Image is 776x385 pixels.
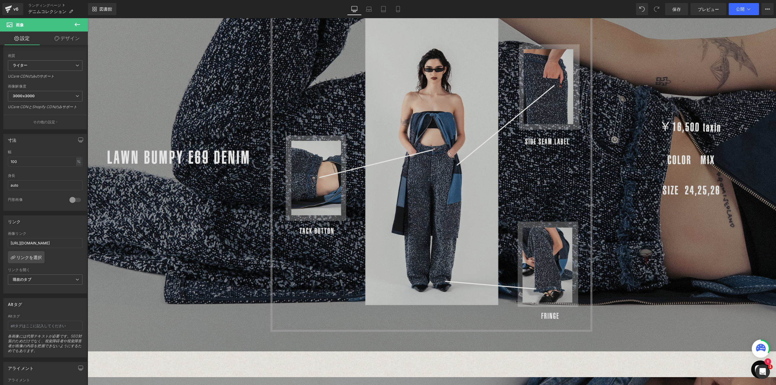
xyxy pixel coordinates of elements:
a: v6 [2,3,23,15]
font: デザイン [60,35,80,41]
font: 現在のタブ [13,277,31,282]
font: リンクを選択 [16,255,42,260]
font: UCare CDNのみのサポート [8,74,54,78]
font: 画像 [16,22,24,27]
font: 幅 [8,150,12,154]
font: リンク [8,219,21,224]
font: 公開 [736,6,744,12]
a: 新しいライブラリ [88,3,116,15]
inbox-online-store-chat: Shopifyオンラインストアチャット [662,342,684,362]
font: アライメント [8,366,34,371]
font: デニムコレクション [28,9,66,14]
font: 寸法 [8,138,16,143]
input: 自動車 [8,157,82,167]
font: 図書館 [99,6,112,12]
font: ランディングページ [28,3,61,8]
font: % [77,159,81,164]
input: altタグはここに記入してください [8,321,82,331]
font: 画質 [8,53,15,58]
button: やり直す [651,3,663,15]
font: ライター [13,63,28,68]
font: 3000x3000 [13,94,35,98]
a: デスクトップ [347,3,362,15]
font: 身長 [8,173,15,178]
button: その他の設定 [4,115,87,129]
font: v6 [13,6,18,12]
font: その他の設定 [33,120,55,124]
font: 画像解像度 [8,84,26,88]
a: デザイン [45,32,89,45]
font: リンクを開く [8,267,30,272]
iframe: インターコムライブチャット [755,364,770,379]
a: 携帯 [391,3,405,15]
font: UCare CDNとShopify CDNのみサポート [8,105,77,109]
font: 保存 [672,7,681,12]
font: 画像リンク [8,231,26,236]
a: リンクを選択 [8,251,45,263]
input: 自動車 [8,180,82,190]
font: Altタグ [8,314,20,318]
input: https://your-shop.myshopify.com [8,238,82,248]
button: もっと [761,3,774,15]
a: プレビュー [691,3,726,15]
button: 元に戻す [636,3,648,15]
button: 公開 [729,3,759,15]
font: アライメント [8,378,30,382]
font: 円形画像 [8,197,23,202]
a: ラップトップ [362,3,376,15]
font: Altタグ [8,302,22,307]
font: 設定 [20,35,30,41]
a: ランディングページ [28,3,88,8]
font: 1 [769,365,771,369]
font: プレビュー [698,7,719,12]
font: 各画像には代替テキストが必要です。SEO対策のためだけでなく、視覚障碍者や視覚障害者が画像の内容を把握できないようにするためでもあります。 [8,334,82,353]
a: 錠剤 [376,3,391,15]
